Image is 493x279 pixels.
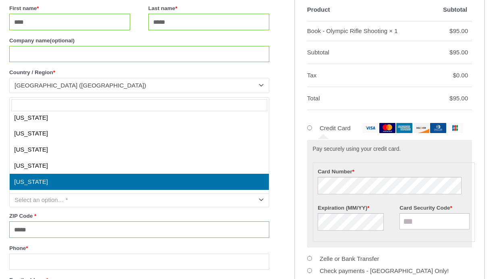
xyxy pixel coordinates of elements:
[449,27,453,34] span: $
[389,25,397,37] strong: × 1
[15,196,68,203] span: Select an option… *
[379,123,395,133] img: mastercard
[9,67,269,78] label: Country / Region
[453,72,468,79] bdi: 0.00
[10,125,269,142] li: [US_STATE]
[447,123,463,133] img: jcb
[430,123,446,133] img: dinersclub
[307,87,433,110] th: Total
[15,81,257,90] span: United States (US)
[307,41,433,64] th: Subtotal
[449,27,468,34] bdi: 95.00
[10,190,269,206] li: [US_STATE]
[318,202,388,213] label: Expiration (MM/YY)
[453,72,456,79] span: $
[413,123,429,133] img: discover
[320,267,449,274] label: Check payments - [GEOGRAPHIC_DATA] Only!
[50,37,75,44] span: (optional)
[449,49,453,56] span: $
[313,145,467,154] p: Pay securely using your credit card.
[449,49,468,56] bdi: 95.00
[320,125,463,131] label: Credit Card
[313,162,475,242] fieldset: Payment Info
[10,174,269,190] li: [US_STATE]
[399,202,470,213] label: Card Security Code
[9,210,269,221] label: ZIP Code
[10,158,269,174] li: [US_STATE]
[307,25,387,37] div: Book - Olympic Rifle Shooting
[307,64,433,87] th: Tax
[449,95,453,102] span: $
[318,166,470,177] label: Card Number
[10,142,269,158] li: [US_STATE]
[396,123,412,133] img: amex
[9,96,269,107] label: Street address
[362,123,379,133] img: visa
[9,3,130,14] label: First name
[148,3,269,14] label: Last name
[9,35,269,46] label: Company name
[9,192,269,207] span: State
[9,243,269,254] label: Phone
[10,110,269,126] li: [US_STATE]
[449,95,468,102] bdi: 95.00
[9,78,269,93] span: Country / Region
[320,255,379,262] label: Zelle or Bank Transfer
